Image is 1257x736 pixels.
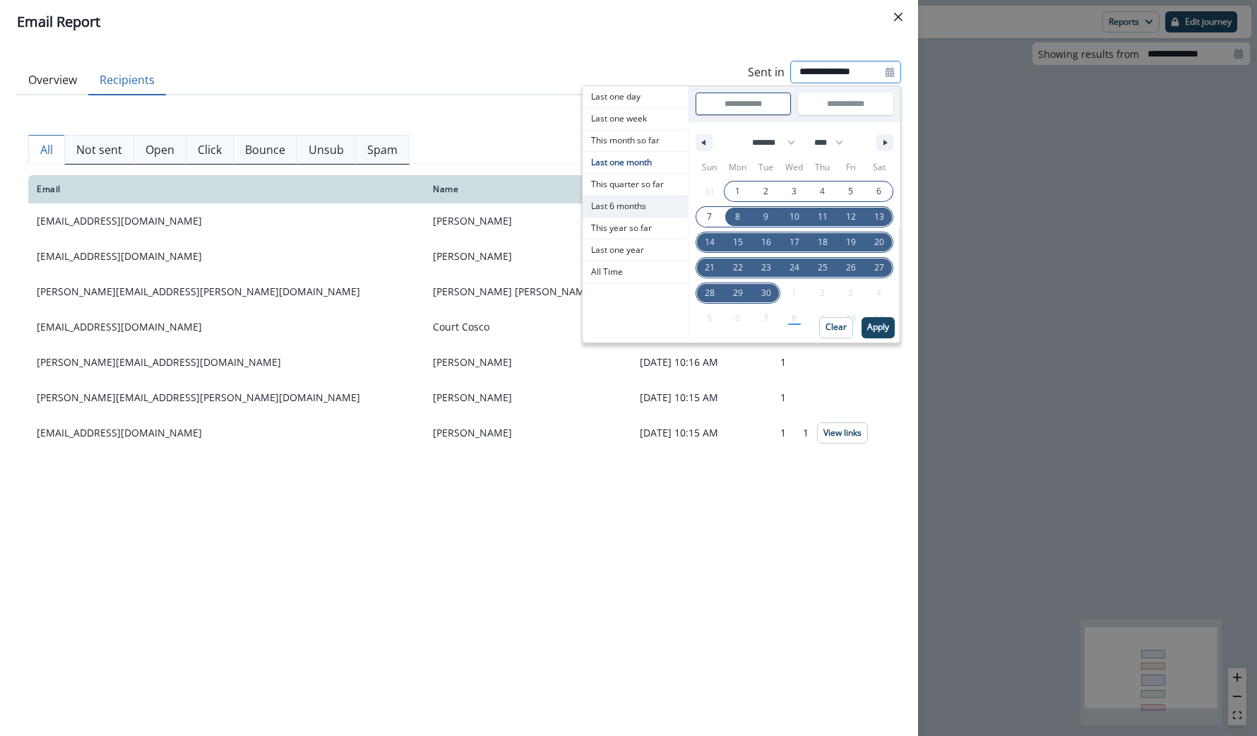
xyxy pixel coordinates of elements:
button: This year so far [583,218,688,239]
button: Close [887,6,910,28]
button: 27 [865,255,893,280]
p: Bounce [245,141,285,158]
button: 7 [696,204,724,230]
span: 29 [733,280,743,306]
button: 12 [837,204,865,230]
button: 6 [865,179,893,204]
span: 3 [792,179,797,204]
button: Clear [819,317,853,338]
button: 11 [809,204,837,230]
span: 25 [818,255,828,280]
span: 26 [846,255,856,280]
button: 25 [809,255,837,280]
td: [PERSON_NAME] [PERSON_NAME] [424,274,631,309]
button: 9 [752,204,780,230]
span: This quarter so far [583,174,688,195]
button: 21 [696,255,724,280]
span: 22 [733,255,743,280]
td: [PERSON_NAME] [424,203,631,239]
p: Spam [367,141,398,158]
td: [EMAIL_ADDRESS][DOMAIN_NAME] [28,415,424,451]
button: 30 [752,280,780,306]
p: All [40,141,53,158]
span: 30 [761,280,771,306]
span: 14 [705,230,715,255]
td: [PERSON_NAME][EMAIL_ADDRESS][PERSON_NAME][DOMAIN_NAME] [28,274,424,309]
p: Sent in [748,64,785,81]
button: Overview [17,66,88,95]
span: 28 [705,280,715,306]
span: Fri [837,156,865,179]
p: [DATE] 10:16 AM [640,355,734,369]
span: 15 [733,230,743,255]
td: 1 [743,345,794,380]
span: This month so far [583,130,688,151]
button: 22 [724,255,752,280]
button: 2 [752,179,780,204]
p: Unsub [309,141,344,158]
span: 4 [820,179,825,204]
td: [EMAIL_ADDRESS][DOMAIN_NAME] [28,203,424,239]
button: 15 [724,230,752,255]
button: This month so far [583,130,688,152]
p: Clear [826,322,847,332]
button: Last one day [583,86,688,108]
span: Mon [724,156,752,179]
button: 17 [780,230,809,255]
span: 23 [761,255,771,280]
td: [PERSON_NAME] [424,345,631,380]
p: Not sent [76,141,122,158]
p: Open [145,141,174,158]
button: Last one week [583,108,688,130]
button: Last 6 months [583,196,688,218]
button: This quarter so far [583,174,688,196]
p: [DATE] 10:15 AM [640,391,734,405]
span: All Time [583,261,688,283]
p: Apply [867,322,889,332]
button: Apply [862,317,895,338]
button: 13 [865,204,893,230]
span: 24 [790,255,799,280]
td: [EMAIL_ADDRESS][DOMAIN_NAME] [28,239,424,274]
div: Name [433,184,623,195]
span: 8 [735,204,740,230]
button: 29 [724,280,752,306]
span: 19 [846,230,856,255]
button: Last one month [583,152,688,174]
span: 21 [705,255,715,280]
button: Last one year [583,239,688,261]
span: 27 [874,255,884,280]
button: 10 [780,204,809,230]
td: [PERSON_NAME] [424,380,631,415]
button: 18 [809,230,837,255]
p: [DATE] 10:15 AM [640,426,734,440]
span: 7 [707,204,712,230]
td: [PERSON_NAME][EMAIL_ADDRESS][DOMAIN_NAME] [28,345,424,380]
button: View links [817,422,868,444]
span: Last one day [583,86,688,107]
span: 9 [763,204,768,230]
div: Email Report [17,11,901,32]
button: 3 [780,179,809,204]
p: View links [823,428,862,438]
button: 5 [837,179,865,204]
span: Tue [752,156,780,179]
span: 13 [874,204,884,230]
button: Recipients [88,66,166,95]
button: All Time [583,261,688,283]
div: 1 [803,422,881,444]
span: 16 [761,230,771,255]
button: 19 [837,230,865,255]
span: Last one month [583,152,688,173]
span: Thu [809,156,837,179]
button: 14 [696,230,724,255]
span: Sat [865,156,893,179]
td: 1 [743,380,794,415]
td: [EMAIL_ADDRESS][DOMAIN_NAME] [28,309,424,345]
span: 2 [763,179,768,204]
button: 24 [780,255,809,280]
button: 28 [696,280,724,306]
